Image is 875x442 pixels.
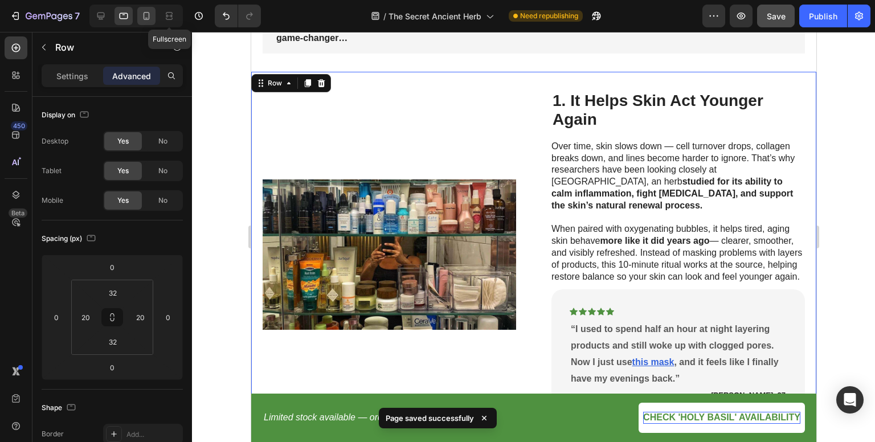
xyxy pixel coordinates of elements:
span: / [383,10,386,22]
span: No [158,136,167,146]
div: Add... [126,429,180,440]
input: 20px [77,309,94,326]
span: No [158,195,167,206]
input: 0 [101,359,124,376]
div: Tablet [42,166,62,176]
div: Undo/Redo [215,5,261,27]
p: 7 [75,9,80,23]
div: Spacing (px) [42,231,98,247]
div: Mobile [42,195,63,206]
input: 20px [132,309,149,326]
span: Need republishing [520,11,578,21]
div: Rich Text Editor. Editing area: main [300,108,554,252]
input: 0 [160,309,177,326]
p: 1. It Helps Skin Act Younger Again [301,59,553,97]
div: Shape [42,400,78,416]
input: 32px [101,333,124,350]
span: Save [767,11,786,21]
div: Open Intercom Messenger [836,386,864,414]
p: Over time, skin slows down — cell turnover drops, collagen breaks down, and lines become harder t... [300,109,553,180]
div: Publish [809,10,837,22]
a: Rich Text Editor. Editing area: main [387,371,554,401]
input: 0 [101,259,124,276]
span: Yes [117,136,129,146]
p: Advanced [112,70,151,82]
div: Beta [9,208,27,218]
p: Page saved successfully [386,412,474,424]
div: Display on [42,108,91,123]
span: Yes [117,195,129,206]
div: Desktop [42,136,68,146]
p: Settings [56,70,88,82]
div: Rich Text Editor. Editing area: main [392,380,549,392]
strong: studied for its ability to calm inflammation, fight [MEDICAL_DATA], and support the skin’s natura... [300,145,542,178]
div: Border [42,429,64,439]
h2: Rich Text Editor. Editing area: main [300,58,554,99]
p: – [PERSON_NAME], 37 [320,358,534,369]
img: shelfie-organization-inspiration-hero_970x575-sdc-112920.jpg [11,123,265,322]
p: “I used to spend half an hour at night layering products and still woke up with clogged pores. No... [320,289,534,355]
button: Save [757,5,795,27]
div: Row [14,46,33,56]
strong: more like it did years ago [349,204,458,214]
span: The Secret Ancient Herb [389,10,481,22]
div: 450 [11,121,27,130]
p: CHECK 'HOLY BASIL' AVAILABILITY [392,380,549,392]
a: this mask [381,325,423,335]
span: Yes [117,166,129,176]
input: 0 [48,309,65,326]
iframe: Design area [251,32,816,442]
p: Row [55,40,152,54]
span: No [158,166,167,176]
button: Publish [799,5,847,27]
p: When paired with oxygenating bubbles, it helps tired, aging skin behave — clearer, smoother, and ... [300,191,553,251]
input: 32px [101,284,124,301]
button: 7 [5,5,85,27]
